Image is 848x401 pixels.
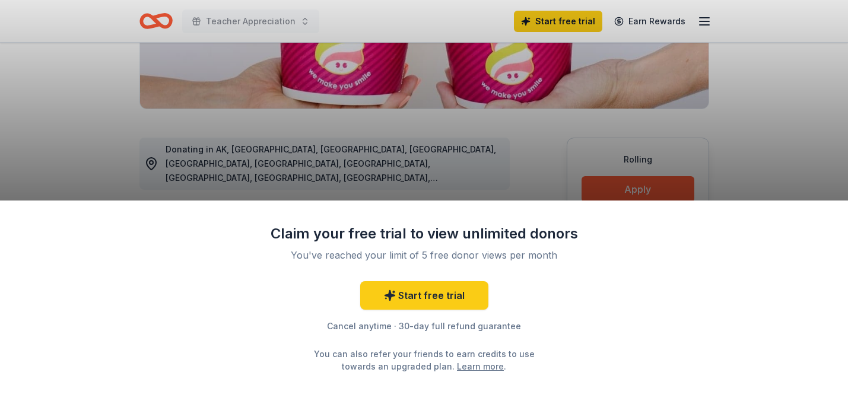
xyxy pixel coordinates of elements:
div: You can also refer your friends to earn credits to use towards an upgraded plan. . [303,348,545,373]
a: Start free trial [360,281,488,310]
div: Claim your free trial to view unlimited donors [270,224,579,243]
div: You've reached your limit of 5 free donor views per month [284,248,564,262]
a: Learn more [457,360,504,373]
div: Cancel anytime · 30-day full refund guarantee [270,319,579,333]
